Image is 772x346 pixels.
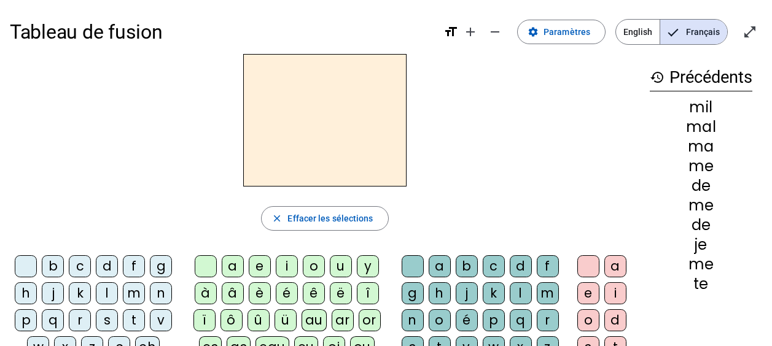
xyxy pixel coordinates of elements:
[222,255,244,277] div: a
[287,211,373,226] span: Effacer les sélections
[544,25,590,39] span: Paramètres
[650,139,752,154] div: ma
[743,25,757,39] mat-icon: open_in_full
[463,25,478,39] mat-icon: add
[517,20,606,44] button: Paramètres
[537,309,559,331] div: r
[15,282,37,304] div: h
[195,282,217,304] div: à
[429,282,451,304] div: h
[650,257,752,272] div: me
[261,206,388,231] button: Effacer les sélections
[738,20,762,44] button: Entrer en plein écran
[249,255,271,277] div: e
[330,255,352,277] div: u
[15,309,37,331] div: p
[510,255,532,277] div: d
[303,282,325,304] div: ê
[650,100,752,115] div: mil
[537,255,559,277] div: f
[332,309,354,331] div: ar
[150,255,172,277] div: g
[220,309,243,331] div: ô
[249,282,271,304] div: è
[615,19,728,45] mat-button-toggle-group: Language selection
[483,20,507,44] button: Diminuer la taille de la police
[604,309,626,331] div: d
[650,159,752,174] div: me
[302,309,327,331] div: au
[510,282,532,304] div: l
[10,12,434,52] h1: Tableau de fusion
[528,26,539,37] mat-icon: settings
[402,282,424,304] div: g
[69,255,91,277] div: c
[616,20,660,44] span: English
[123,309,145,331] div: t
[458,20,483,44] button: Augmenter la taille de la police
[429,255,451,277] div: a
[42,282,64,304] div: j
[604,255,626,277] div: a
[271,213,283,224] mat-icon: close
[69,309,91,331] div: r
[330,282,352,304] div: ë
[357,255,379,277] div: y
[650,198,752,213] div: me
[193,309,216,331] div: ï
[660,20,727,44] span: Français
[650,237,752,252] div: je
[96,309,118,331] div: s
[276,255,298,277] div: i
[443,25,458,39] mat-icon: format_size
[150,309,172,331] div: v
[150,282,172,304] div: n
[483,282,505,304] div: k
[650,277,752,291] div: te
[650,120,752,134] div: mal
[96,255,118,277] div: d
[402,309,424,331] div: n
[276,282,298,304] div: é
[42,255,64,277] div: b
[303,255,325,277] div: o
[123,255,145,277] div: f
[650,70,665,85] mat-icon: history
[577,282,599,304] div: e
[577,309,599,331] div: o
[456,309,478,331] div: é
[275,309,297,331] div: ü
[510,309,532,331] div: q
[483,255,505,277] div: c
[222,282,244,304] div: â
[248,309,270,331] div: û
[604,282,626,304] div: i
[488,25,502,39] mat-icon: remove
[483,309,505,331] div: p
[537,282,559,304] div: m
[650,179,752,193] div: de
[96,282,118,304] div: l
[359,309,381,331] div: or
[456,282,478,304] div: j
[123,282,145,304] div: m
[650,64,752,91] h3: Précédents
[650,218,752,233] div: de
[429,309,451,331] div: o
[456,255,478,277] div: b
[357,282,379,304] div: î
[42,309,64,331] div: q
[69,282,91,304] div: k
